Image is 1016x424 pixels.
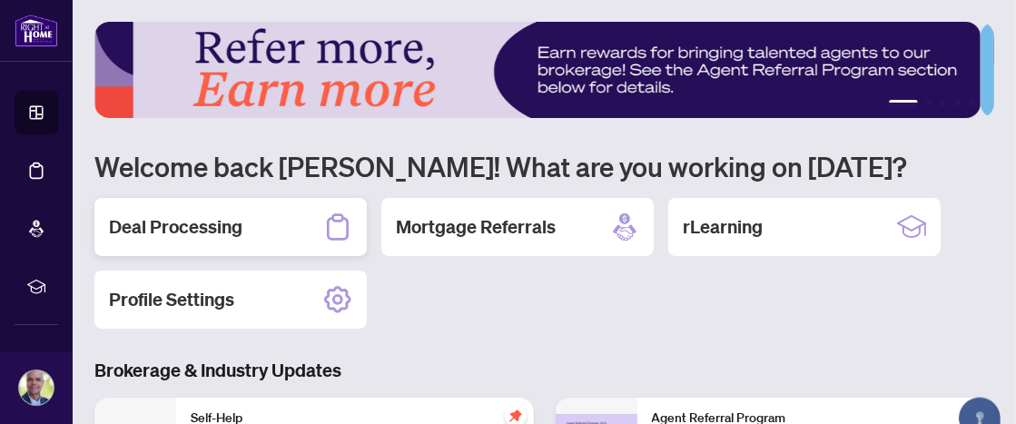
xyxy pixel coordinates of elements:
[683,214,763,240] h2: rLearning
[19,370,54,405] img: Profile Icon
[109,287,234,312] h2: Profile Settings
[94,149,994,183] h1: Welcome back [PERSON_NAME]! What are you working on [DATE]?
[940,100,947,107] button: 3
[889,100,918,107] button: 1
[954,100,962,107] button: 4
[15,14,58,47] img: logo
[969,100,976,107] button: 5
[109,214,242,240] h2: Deal Processing
[94,22,981,118] img: Slide 0
[94,358,994,383] h3: Brokerage & Industry Updates
[396,214,556,240] h2: Mortgage Referrals
[925,100,932,107] button: 2
[952,360,1007,415] button: Open asap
